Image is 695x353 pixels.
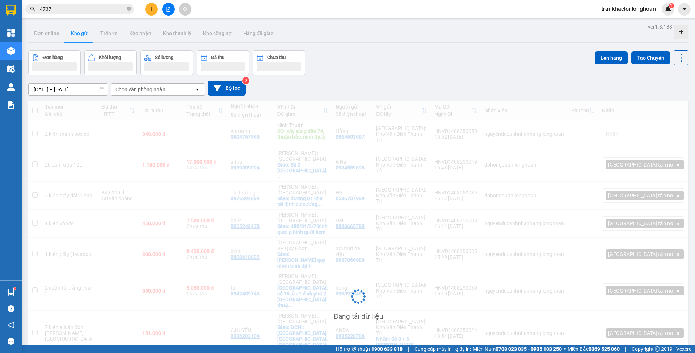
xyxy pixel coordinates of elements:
[648,23,672,31] div: ver 1.8.138
[84,50,137,75] button: Khối lượng
[162,3,175,16] button: file-add
[94,25,123,42] button: Trên xe
[589,346,620,352] strong: 0369 525 060
[595,4,662,13] span: trankhacloi.longhoan
[496,346,562,352] strong: 0708 023 035 - 0935 103 250
[253,50,305,75] button: Chưa thu
[237,25,279,42] button: Hàng đã giao
[123,25,157,42] button: Kho nhận
[267,55,286,60] div: Chưa thu
[655,346,660,352] span: copyright
[7,47,15,55] img: warehouse-icon
[7,65,15,73] img: warehouse-icon
[179,3,191,16] button: aim
[43,55,63,60] div: Đơn hàng
[157,25,197,42] button: Kho thanh lý
[242,77,249,84] sup: 2
[7,29,15,37] img: dashboard-icon
[564,348,566,350] span: ⚪️
[414,345,471,353] span: Cung cấp máy in - giấy in:
[30,7,35,12] span: search
[334,311,383,322] div: Đang tải dữ liệu
[149,7,154,12] span: plus
[8,305,14,312] span: question-circle
[631,51,670,64] button: Tạo Chuyến
[371,346,403,352] strong: 1900 633 818
[336,345,403,353] span: Hỗ trợ kỹ thuật:
[669,3,674,8] sup: 1
[670,3,673,8] span: 1
[197,25,237,42] button: Kho công nợ
[211,55,224,60] div: Đã thu
[7,289,15,296] img: warehouse-icon
[127,6,131,13] span: close-circle
[681,6,688,12] span: caret-down
[665,6,671,12] img: icon-new-feature
[14,287,16,290] sup: 1
[8,338,14,345] span: message
[678,3,691,16] button: caret-down
[7,83,15,91] img: warehouse-icon
[145,3,158,16] button: plus
[115,86,165,93] div: Chọn văn phòng nhận
[197,50,249,75] button: Đã thu
[568,345,620,353] span: Miền Bắc
[28,50,81,75] button: Đơn hàng
[6,5,16,16] img: logo-vxr
[595,51,628,64] button: Lên hàng
[28,25,65,42] button: Đơn online
[127,7,131,11] span: close-circle
[65,25,94,42] button: Kho gửi
[194,87,200,92] svg: open
[7,101,15,109] img: solution-icon
[155,55,173,60] div: Số lượng
[8,322,14,328] span: notification
[40,5,125,13] input: Tìm tên, số ĐT hoặc mã đơn
[473,345,562,353] span: Miền Nam
[99,55,121,60] div: Khối lượng
[166,7,171,12] span: file-add
[674,25,688,39] div: Tạo kho hàng mới
[408,345,409,353] span: |
[182,7,188,12] span: aim
[208,81,246,96] button: Bộ lọc
[29,84,108,95] input: Select a date range.
[625,345,626,353] span: |
[140,50,193,75] button: Số lượng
